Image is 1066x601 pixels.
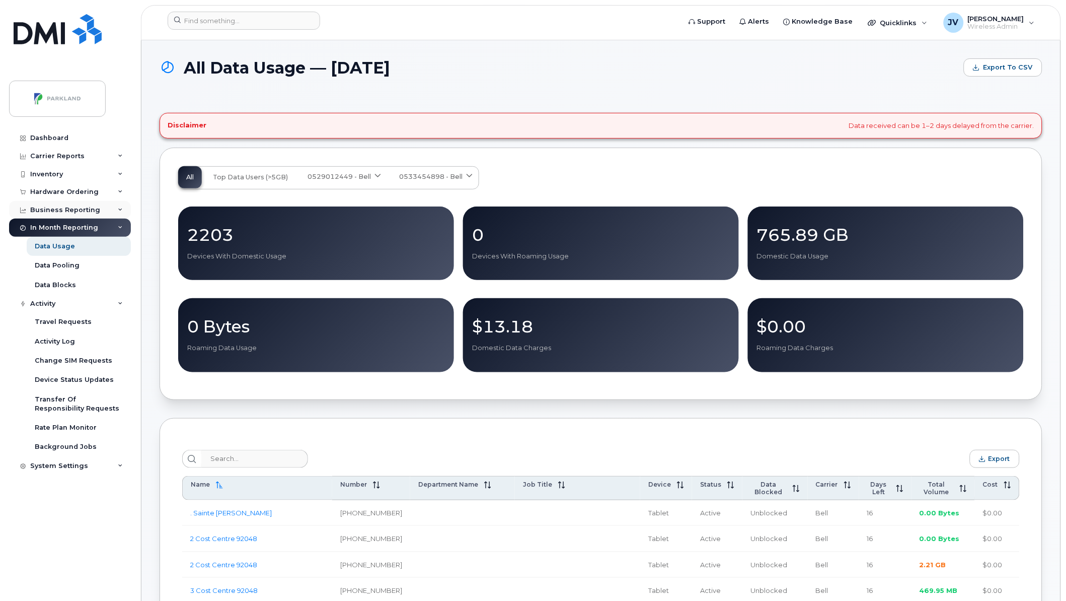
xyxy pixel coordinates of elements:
p: $13.18 [472,317,730,336]
p: 765.89 GB [757,226,1015,244]
p: Domestic Data Charges [472,344,730,353]
span: Export to CSV [983,63,1033,72]
td: Active [692,552,742,578]
span: Top Data Users (>5GB) [213,173,288,181]
h4: Disclaimer [168,121,206,129]
span: 0529012449 - Bell [308,172,371,181]
td: [PHONE_NUMBER] [332,526,410,552]
td: Tablet [640,500,692,526]
span: Number [340,481,367,488]
p: $0.00 [757,317,1015,336]
span: Days Left [867,481,890,496]
span: Job Title [523,481,552,488]
p: 2203 [187,226,445,244]
a: 0533454898 - Bell [391,167,479,186]
td: Bell [808,552,859,578]
td: Tablet [640,552,692,578]
a: 2 Cost Centre 92048 [190,561,257,569]
p: Devices With Domestic Usage [187,252,445,261]
td: Unblocked [742,552,808,578]
td: [PHONE_NUMBER] [332,500,410,526]
span: Name [191,481,210,488]
td: $0.00 [975,500,1020,526]
p: 0 Bytes [187,317,445,336]
td: Unblocked [742,500,808,526]
span: Total Volume [920,481,954,496]
td: [PHONE_NUMBER] [332,552,410,578]
td: 16 [859,526,911,552]
span: 469.95 MB [920,586,958,594]
a: 3 Cost Centre 92048 [190,586,258,594]
span: Department Name [418,481,478,488]
p: 0 [472,226,730,244]
input: Search... [201,450,308,468]
td: Unblocked [742,526,808,552]
a: . Sainte [PERSON_NAME] [190,509,272,517]
a: 0529012449 - Bell [299,167,387,186]
span: Carrier [816,481,838,488]
p: Roaming Data Charges [757,344,1015,353]
td: Bell [808,500,859,526]
span: All Data Usage — [DATE] [184,59,390,77]
td: 16 [859,500,911,526]
p: Devices With Roaming Usage [472,252,730,261]
td: Active [692,500,742,526]
span: 0.00 Bytes [920,509,960,517]
span: Status [700,481,721,488]
span: 0.00 Bytes [920,535,960,543]
td: Tablet [640,526,692,552]
button: Export [970,450,1020,468]
span: Device [648,481,671,488]
button: Export to CSV [964,58,1042,77]
td: Active [692,526,742,552]
p: Domestic Data Usage [757,252,1015,261]
td: $0.00 [975,552,1020,578]
td: $0.00 [975,526,1020,552]
p: Roaming Data Usage [187,344,445,353]
td: 16 [859,552,911,578]
a: 2 Cost Centre 92048 [190,535,257,543]
td: Bell [808,526,859,552]
div: Data received can be 1–2 days delayed from the carrier. [160,113,1042,139]
span: 2.21 GB [920,561,946,569]
span: 0533454898 - Bell [399,172,463,181]
span: Cost [983,481,998,488]
span: Data Blocked [750,481,787,496]
span: Export [988,455,1010,462]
